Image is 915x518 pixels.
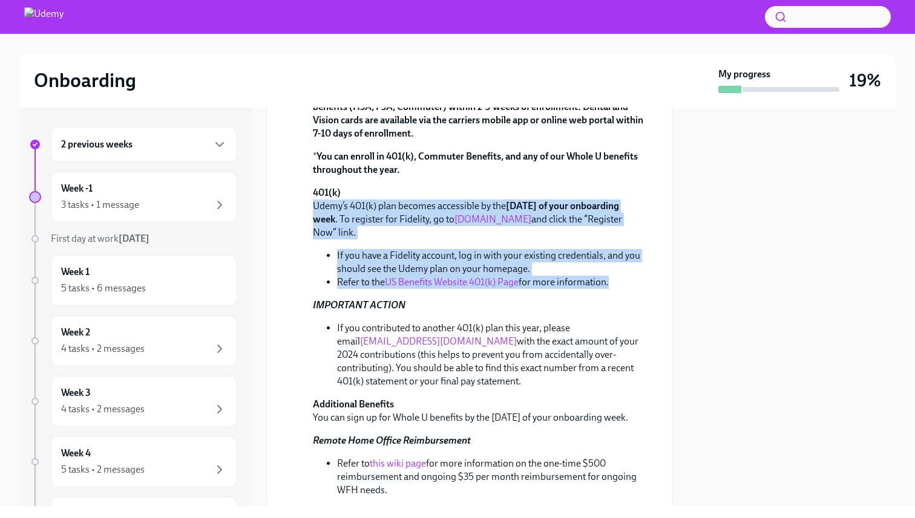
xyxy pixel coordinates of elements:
div: 3 tasks • 1 message [61,198,139,212]
a: [EMAIL_ADDRESS][DOMAIN_NAME] [360,335,517,347]
a: Week 45 tasks • 2 messages [29,436,237,487]
a: US Benefits Website 401(k) Page [385,276,519,288]
a: Week -13 tasks • 1 message [29,172,237,222]
li: Refer to for more information on the one-time $500 reimbursement and ongoing $35 per month reimbu... [337,457,643,497]
a: Week 34 tasks • 2 messages [29,376,237,427]
strong: [DATE] [119,233,149,244]
img: Udemy [24,7,64,27]
li: If you have a Fidelity account, log in with your existing credentials, and you should see the Ude... [337,249,643,276]
a: [DOMAIN_NAME] [454,213,531,225]
strong: 401(k) [313,187,341,198]
div: 5 tasks • 6 messages [61,282,146,295]
strong: You can enroll in 401(k), Commuter Benefits, and any of our Whole U benefits throughout the year. [313,151,638,175]
p: You can sign up for Whole U benefits by the [DATE] of your onboarding week. [313,398,643,424]
div: 5 tasks • 2 messages [61,463,145,476]
div: 4 tasks • 2 messages [61,403,145,416]
a: First day at work[DATE] [29,232,237,245]
strong: IMPORTANT ACTION [313,299,405,311]
h3: 19% [849,70,881,91]
li: Refer to the for more information. [337,276,643,289]
h6: 2 previous weeks [61,138,133,151]
h2: Onboarding [34,68,136,92]
strong: My progress [718,68,770,81]
strong: Additional Benefits [313,398,394,410]
a: this wiki page [370,458,426,469]
h6: Week 3 [61,386,91,400]
h6: Week -1 [61,182,93,195]
p: Udemy’s 401(k) plan becomes accessible by the . To register for Fidelity, go to and click the “Re... [313,186,643,239]
strong: Remote Home Office Reimbursement [313,435,471,446]
div: 2 previous weeks [51,127,237,162]
span: First day at work [51,233,149,244]
a: Week 24 tasks • 2 messages [29,316,237,366]
h6: Week 1 [61,265,90,279]
div: 4 tasks • 2 messages [61,342,145,355]
li: If you contributed to another 401(k) plan this year, please email with the exact amount of your 2... [337,322,643,388]
h6: Week 4 [61,447,91,460]
a: Week 15 tasks • 6 messages [29,255,237,306]
h6: Week 2 [61,326,90,339]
